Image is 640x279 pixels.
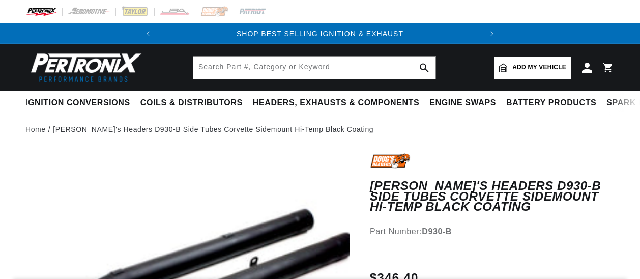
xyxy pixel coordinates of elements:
summary: Battery Products [501,91,601,115]
a: SHOP BEST SELLING IGNITION & EXHAUST [237,30,403,38]
span: Engine Swaps [429,98,496,108]
summary: Coils & Distributors [135,91,248,115]
div: Part Number: [370,225,615,238]
summary: Ignition Conversions [25,91,135,115]
button: Translation missing: en.sections.announcements.next_announcement [482,23,502,44]
div: 1 of 2 [158,28,482,39]
div: Announcement [158,28,482,39]
span: Battery Products [506,98,596,108]
summary: Headers, Exhausts & Components [248,91,424,115]
span: Add my vehicle [512,63,566,72]
img: Pertronix [25,50,142,85]
span: Ignition Conversions [25,98,130,108]
nav: breadcrumbs [25,124,615,135]
span: Headers, Exhausts & Components [253,98,419,108]
a: Add my vehicle [494,57,571,79]
a: Home [25,124,46,135]
button: search button [413,57,435,79]
a: [PERSON_NAME]'s Headers D930-B Side Tubes Corvette Sidemount Hi-Temp Black Coating [53,124,373,135]
strong: D930-B [422,227,452,236]
h1: [PERSON_NAME]'s Headers D930-B Side Tubes Corvette Sidemount Hi-Temp Black Coating [370,181,615,212]
span: Coils & Distributors [140,98,243,108]
button: Translation missing: en.sections.announcements.previous_announcement [138,23,158,44]
input: Search Part #, Category or Keyword [193,57,435,79]
summary: Engine Swaps [424,91,501,115]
